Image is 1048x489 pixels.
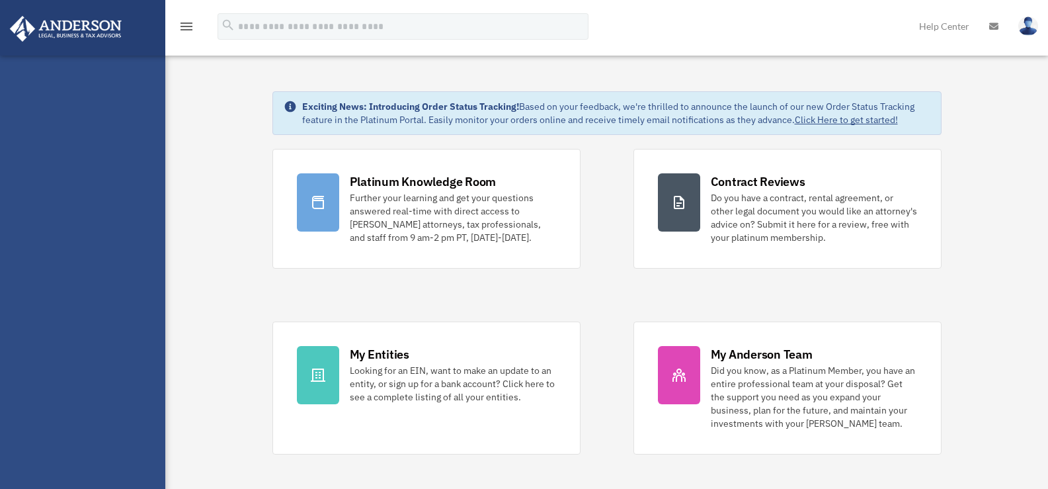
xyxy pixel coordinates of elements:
div: Contract Reviews [711,173,805,190]
div: Further your learning and get your questions answered real-time with direct access to [PERSON_NAM... [350,191,556,244]
div: Looking for an EIN, want to make an update to an entity, or sign up for a bank account? Click her... [350,364,556,404]
div: Based on your feedback, we're thrilled to announce the launch of our new Order Status Tracking fe... [302,100,930,126]
img: User Pic [1018,17,1038,36]
div: My Entities [350,346,409,363]
img: Anderson Advisors Platinum Portal [6,16,126,42]
a: My Entities Looking for an EIN, want to make an update to an entity, or sign up for a bank accoun... [272,322,581,455]
a: My Anderson Team Did you know, as a Platinum Member, you have an entire professional team at your... [633,322,942,455]
a: Contract Reviews Do you have a contract, rental agreement, or other legal document you would like... [633,149,942,269]
div: Do you have a contract, rental agreement, or other legal document you would like an attorney's ad... [711,191,917,244]
a: menu [179,23,194,34]
div: My Anderson Team [711,346,813,363]
i: search [221,18,235,32]
a: Platinum Knowledge Room Further your learning and get your questions answered real-time with dire... [272,149,581,269]
a: Click Here to get started! [795,114,898,126]
div: Platinum Knowledge Room [350,173,497,190]
i: menu [179,19,194,34]
div: Did you know, as a Platinum Member, you have an entire professional team at your disposal? Get th... [711,364,917,430]
strong: Exciting News: Introducing Order Status Tracking! [302,101,519,112]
